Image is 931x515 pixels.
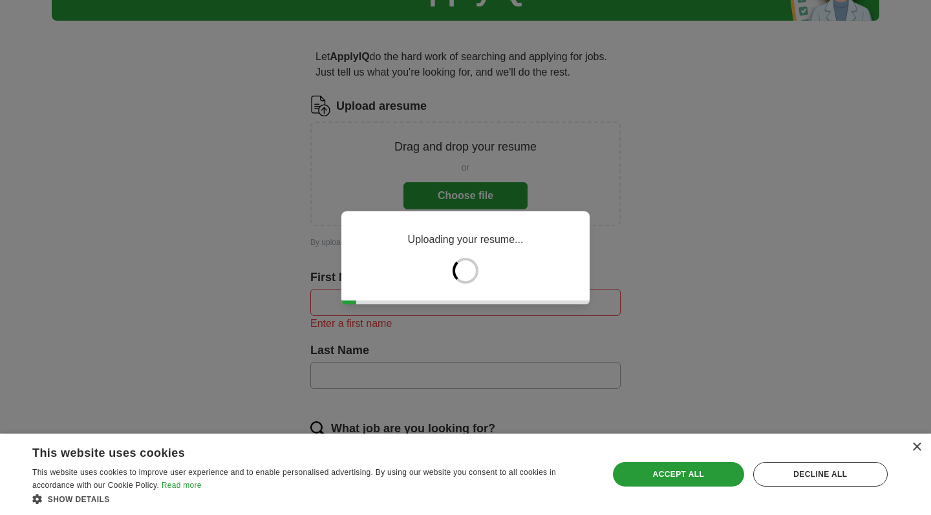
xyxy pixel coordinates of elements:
div: Decline all [753,462,888,487]
a: Read more, opens a new window [162,481,202,490]
div: Accept all [613,462,744,487]
span: This website uses cookies to improve user experience and to enable personalised advertising. By u... [32,468,556,490]
div: Close [912,443,921,452]
span: Show details [48,495,110,504]
p: Uploading your resume... [408,232,524,247]
div: Show details [32,492,592,505]
div: This website uses cookies [32,441,559,461]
